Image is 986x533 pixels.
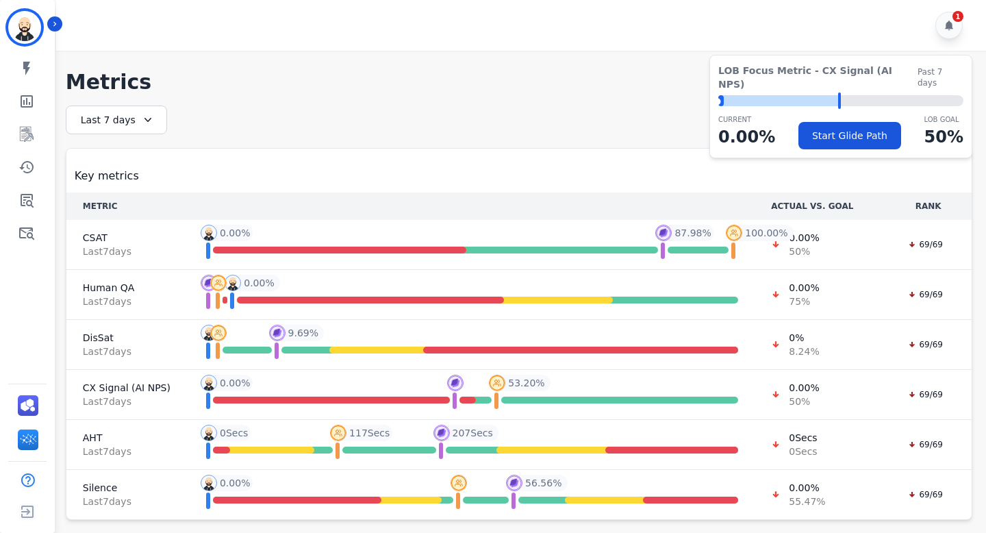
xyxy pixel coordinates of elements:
span: Last 7 day s [83,245,170,258]
p: CURRENT [718,114,775,125]
span: 55.47 % [789,495,825,508]
span: 100.00 % [745,226,787,240]
img: profile-pic [726,225,742,241]
img: profile-pic [201,425,217,441]
span: 0.00 % [789,231,819,245]
span: Past 7 days [918,66,963,88]
th: ACTUAL VS. GOAL [755,193,885,220]
img: profile-pic [225,275,241,291]
button: Start Glide Path [798,122,901,149]
span: 0 Secs [220,426,248,440]
span: 50 % [789,245,819,258]
h1: Metrics [66,70,972,95]
span: 0.00 % [220,226,250,240]
p: 50 % [924,125,963,149]
img: profile-pic [201,475,217,491]
span: Last 7 day s [83,445,170,458]
span: 50 % [789,395,819,408]
span: Last 7 day s [83,495,170,508]
img: profile-pic [655,225,672,241]
img: profile-pic [506,475,522,491]
img: profile-pic [451,475,467,491]
span: Human QA [83,281,170,295]
span: 9.69 % [288,326,318,340]
span: 0.00 % [789,381,819,395]
span: 0 Secs [789,445,817,458]
img: Bordered avatar [8,11,41,44]
div: 1 [952,11,963,22]
div: 69/69 [901,338,950,351]
img: profile-pic [201,325,217,341]
span: LOB Focus Metric - CX Signal (AI NPS) [718,64,918,91]
span: 56.56 % [525,476,561,490]
span: 117 Secs [349,426,390,440]
p: 0.00 % [718,125,775,149]
span: Last 7 day s [83,345,170,358]
div: Last 7 days [66,106,167,134]
img: profile-pic [269,325,286,341]
img: profile-pic [201,375,217,391]
span: 53.20 % [508,376,544,390]
span: 87.98 % [674,226,711,240]
div: 69/69 [901,238,950,251]
img: profile-pic [210,325,227,341]
img: profile-pic [330,425,346,441]
span: 75 % [789,295,819,308]
img: profile-pic [210,275,227,291]
img: profile-pic [201,275,217,291]
img: profile-pic [433,425,450,441]
span: 0.00 % [789,481,825,495]
th: RANK [885,193,972,220]
span: DisSat [83,331,170,345]
div: 69/69 [901,388,950,401]
span: Last 7 day s [83,395,170,408]
th: METRIC [66,193,187,220]
span: 0 Secs [789,431,817,445]
span: Silence [83,481,170,495]
p: LOB Goal [924,114,963,125]
span: AHT [83,431,170,445]
div: 69/69 [901,488,950,501]
span: 0 % [789,331,819,345]
img: profile-pic [489,375,505,391]
span: 8.24 % [789,345,819,358]
span: Last 7 day s [83,295,170,308]
div: 69/69 [901,438,950,451]
span: 207 Secs [453,426,493,440]
img: profile-pic [201,225,217,241]
img: profile-pic [447,375,464,391]
span: 0.00 % [789,281,819,295]
div: 69/69 [901,288,950,301]
span: 0.00 % [220,476,250,490]
span: Key metrics [75,168,139,184]
span: 0.00 % [220,376,250,390]
span: 0.00 % [244,276,274,290]
div: ⬤ [718,95,724,106]
span: CSAT [83,231,170,245]
span: CX Signal (AI NPS) [83,381,170,395]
